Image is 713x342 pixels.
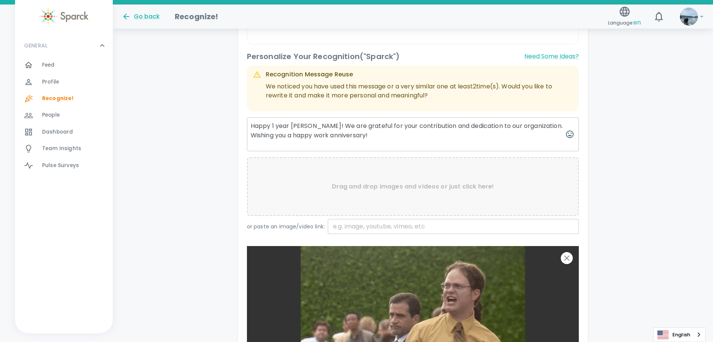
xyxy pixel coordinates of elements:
img: Sparck logo [39,8,88,25]
span: Team Insights [42,145,81,152]
p: We noticed you have used this message or a very similar one at least 2 time(s). Would you like to... [266,82,573,100]
a: English [654,328,705,342]
a: Feed [15,57,113,73]
span: Feed [42,61,55,69]
aside: Language selected: English [653,327,705,342]
input: e.g. image, youtube, vimeo, etc [328,219,579,234]
a: Profile [15,74,113,90]
div: GENERAL [15,34,113,57]
div: GENERAL [15,57,113,177]
img: Picture of Anna Belle [680,8,698,26]
textarea: Happy 1 year [PERSON_NAME]! We are grateful for your contribution and dedication to our organizat... [247,117,579,151]
button: Need Some Ideas? [524,50,579,62]
span: Profile [42,78,59,86]
button: Language:en [605,3,644,30]
h6: Personalize Your Recognition ("Sparck") [247,50,400,62]
a: Recognize! [15,90,113,107]
span: en [633,18,641,27]
p: or paste an image/video link: [247,223,325,230]
span: Pulse Surveys [42,162,79,169]
a: Pulse Surveys [15,157,113,174]
button: Go back [122,12,160,21]
h1: Recognize! [175,11,218,23]
div: Recognition Message Reuse [266,70,573,79]
a: Dashboard [15,124,113,140]
span: Recognize! [42,95,74,102]
p: GENERAL [24,42,47,49]
div: Language [653,327,705,342]
span: Language: [608,18,641,28]
span: Dashboard [42,128,73,136]
span: People [42,111,60,119]
p: Drag and drop images and videos or just click here! [332,182,494,191]
a: People [15,107,113,123]
a: Sparck logo [15,8,113,25]
a: Team Insights [15,140,113,157]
